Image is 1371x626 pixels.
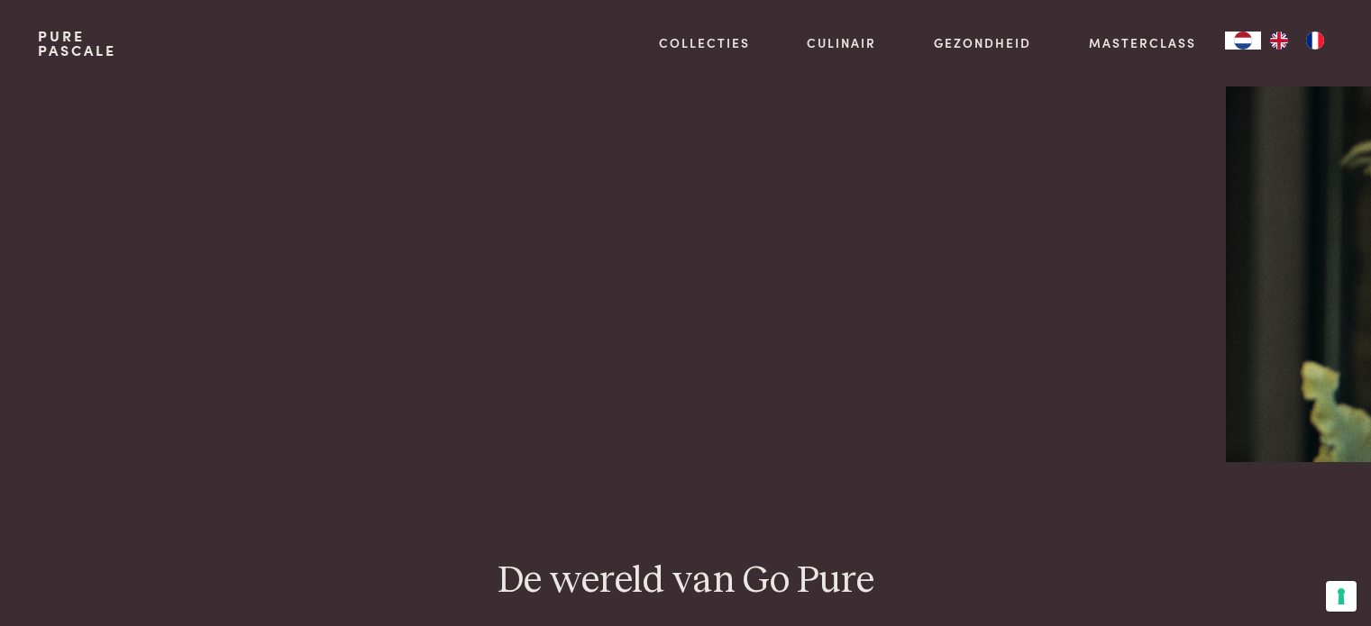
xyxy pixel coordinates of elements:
button: Uw voorkeuren voor toestemming voor trackingtechnologieën [1326,581,1357,612]
aside: Language selected: Nederlands [1225,32,1333,50]
a: FR [1297,32,1333,50]
a: Collecties [659,33,750,52]
a: Gezondheid [934,33,1031,52]
a: Culinair [807,33,876,52]
a: Masterclass [1089,33,1196,52]
div: Language [1225,32,1261,50]
a: EN [1261,32,1297,50]
a: NL [1225,32,1261,50]
h2: De wereld van Go Pure [38,558,1332,605]
ul: Language list [1261,32,1333,50]
a: PurePascale [38,29,116,58]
